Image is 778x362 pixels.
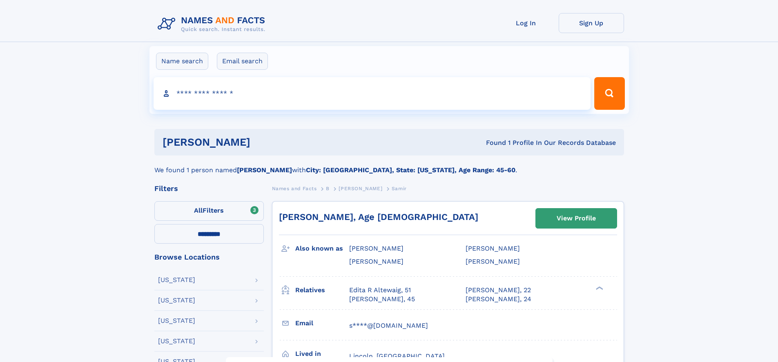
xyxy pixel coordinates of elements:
a: [PERSON_NAME] [339,183,382,193]
a: Edita R Altewaig, 51 [349,286,411,295]
span: [PERSON_NAME] [339,186,382,191]
label: Email search [217,53,268,70]
div: Found 1 Profile In Our Records Database [368,138,616,147]
div: We found 1 person named with . [154,155,624,175]
a: [PERSON_NAME], 22 [466,286,531,295]
div: Browse Locations [154,253,264,261]
div: [US_STATE] [158,318,195,324]
span: [PERSON_NAME] [349,258,403,265]
a: B [326,183,330,193]
b: [PERSON_NAME] [237,166,292,174]
b: City: [GEOGRAPHIC_DATA], State: [US_STATE], Age Range: 45-60 [306,166,515,174]
div: [US_STATE] [158,338,195,344]
span: B [326,186,330,191]
div: [US_STATE] [158,297,195,304]
h1: [PERSON_NAME] [163,137,368,147]
h3: Also known as [295,242,349,255]
label: Name search [156,53,208,70]
button: Search Button [594,77,624,110]
span: [PERSON_NAME] [466,244,520,252]
span: [PERSON_NAME] [466,258,520,265]
h3: Relatives [295,283,349,297]
span: Samir [392,186,407,191]
span: [PERSON_NAME] [349,244,403,252]
a: [PERSON_NAME], 45 [349,295,415,304]
div: [US_STATE] [158,277,195,283]
div: Filters [154,185,264,192]
a: Log In [493,13,559,33]
span: Lincoln, [GEOGRAPHIC_DATA] [349,352,445,360]
a: View Profile [536,209,617,228]
span: All [194,207,203,214]
a: Names and Facts [272,183,317,193]
div: ❯ [594,285,604,291]
img: Logo Names and Facts [154,13,272,35]
div: View Profile [557,209,596,228]
label: Filters [154,201,264,221]
h3: Lived in [295,347,349,361]
input: search input [154,77,591,110]
a: Sign Up [559,13,624,33]
h3: Email [295,316,349,330]
a: [PERSON_NAME], Age [DEMOGRAPHIC_DATA] [279,212,478,222]
a: [PERSON_NAME], 24 [466,295,531,304]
